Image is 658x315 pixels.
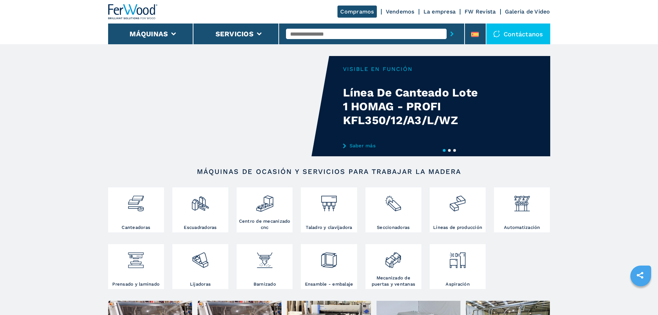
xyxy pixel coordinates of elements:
[256,246,274,269] img: verniciatura_1.png
[365,244,421,289] a: Mecanizado de puertas y ventanas
[384,246,402,269] img: lavorazione_porte_finestre_2.png
[384,189,402,213] img: sezionatrici_2.png
[112,281,160,287] h3: Prensado y laminado
[130,167,528,176] h2: Máquinas de ocasión y servicios para trabajar la madera
[365,187,421,232] a: Seccionadoras
[191,246,209,269] img: levigatrici_2.png
[127,189,145,213] img: bordatrici_1.png
[305,281,353,287] h3: Ensamble - embalaje
[306,224,352,231] h3: Taladro y clavijadora
[130,30,168,38] button: Máquinas
[254,281,276,287] h3: Barnizado
[493,30,500,37] img: Contáctanos
[513,189,531,213] img: automazione.png
[423,8,456,15] a: La empresa
[377,224,410,231] h3: Seccionadoras
[446,281,470,287] h3: Aspiración
[256,189,274,213] img: centro_di_lavoro_cnc_2.png
[631,267,649,284] a: sharethis
[443,149,446,152] button: 1
[448,149,451,152] button: 2
[108,56,329,156] video: Your browser does not support the video tag.
[184,224,217,231] h3: Escuadradoras
[448,246,467,269] img: aspirazione_1.png
[430,187,486,232] a: Líneas de producción
[108,4,158,19] img: Ferwood
[172,244,228,289] a: Lijadoras
[494,187,550,232] a: Automatización
[343,143,478,148] a: Saber más
[430,244,486,289] a: Aspiración
[190,281,211,287] h3: Lijadoras
[453,149,456,152] button: 3
[486,24,550,44] div: Contáctanos
[386,8,414,15] a: Vendemos
[191,189,209,213] img: squadratrici_2.png
[108,187,164,232] a: Canteadoras
[127,246,145,269] img: pressa-strettoia.png
[238,218,291,231] h3: Centro de mecanizado cnc
[447,26,457,42] button: submit-button
[433,224,482,231] h3: Líneas de producción
[237,187,293,232] a: Centro de mecanizado cnc
[337,6,376,18] a: Compramos
[108,244,164,289] a: Prensado y laminado
[448,189,467,213] img: linee_di_produzione_2.png
[122,224,150,231] h3: Canteadoras
[320,246,338,269] img: montaggio_imballaggio_2.png
[172,187,228,232] a: Escuadradoras
[629,284,653,310] iframe: Chat
[301,187,357,232] a: Taladro y clavijadora
[216,30,254,38] button: Servicios
[320,189,338,213] img: foratrici_inseritrici_2.png
[465,8,496,15] a: FW Revista
[301,244,357,289] a: Ensamble - embalaje
[237,244,293,289] a: Barnizado
[504,224,540,231] h3: Automatización
[367,275,420,287] h3: Mecanizado de puertas y ventanas
[505,8,550,15] a: Galeria de Video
